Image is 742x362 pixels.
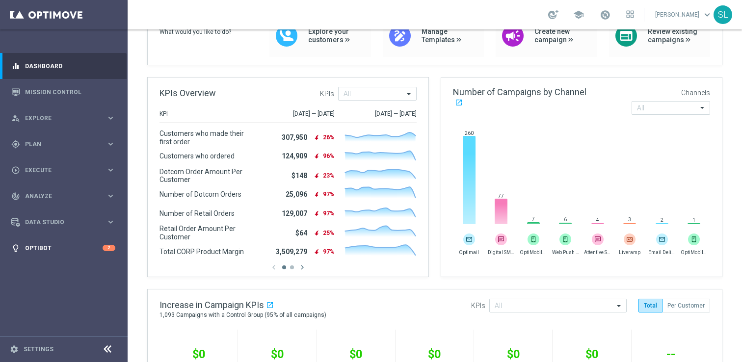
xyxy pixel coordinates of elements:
div: Execute [11,166,106,175]
div: Optibot [11,235,115,261]
button: lightbulb Optibot 2 [11,244,116,252]
div: Dashboard [11,53,115,79]
i: gps_fixed [11,140,20,149]
span: Data Studio [25,219,106,225]
button: equalizer Dashboard [11,62,116,70]
i: track_changes [11,192,20,201]
div: Analyze [11,192,106,201]
i: keyboard_arrow_right [106,139,115,149]
button: Mission Control [11,88,116,96]
button: person_search Explore keyboard_arrow_right [11,114,116,122]
span: keyboard_arrow_down [702,9,713,20]
div: SL [714,5,732,24]
span: Execute [25,167,106,173]
i: equalizer [11,62,20,71]
a: Settings [24,346,53,352]
div: 2 [103,245,115,251]
button: gps_fixed Plan keyboard_arrow_right [11,140,116,148]
a: Mission Control [25,79,115,105]
i: keyboard_arrow_right [106,165,115,175]
a: [PERSON_NAME]keyboard_arrow_down [654,7,714,22]
span: Analyze [25,193,106,199]
span: Plan [25,141,106,147]
span: Explore [25,115,106,121]
i: person_search [11,114,20,123]
div: Explore [11,114,106,123]
button: track_changes Analyze keyboard_arrow_right [11,192,116,200]
div: Mission Control [11,79,115,105]
i: keyboard_arrow_right [106,217,115,227]
div: Plan [11,140,106,149]
button: play_circle_outline Execute keyboard_arrow_right [11,166,116,174]
button: Data Studio keyboard_arrow_right [11,218,116,226]
i: keyboard_arrow_right [106,191,115,201]
div: Data Studio [11,218,106,227]
i: settings [10,345,19,354]
i: lightbulb [11,244,20,253]
i: keyboard_arrow_right [106,113,115,123]
a: Optibot [25,235,103,261]
i: play_circle_outline [11,166,20,175]
span: school [573,9,584,20]
a: Dashboard [25,53,115,79]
